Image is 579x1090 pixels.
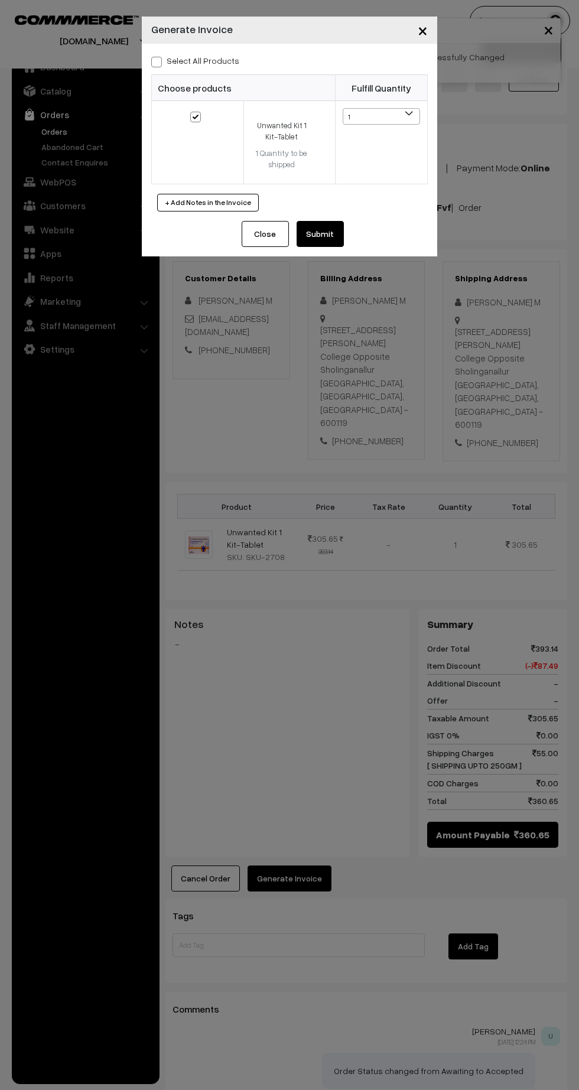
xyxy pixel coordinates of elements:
[251,148,313,171] div: 1 Quantity to be shipped
[343,109,419,125] span: 1
[242,221,289,247] button: Close
[151,21,233,37] h4: Generate Invoice
[152,75,336,101] th: Choose products
[343,108,420,125] span: 1
[408,12,437,48] button: Close
[251,120,313,143] div: Unwanted Kit 1 Kit-Tablet
[297,221,344,247] button: Submit
[151,54,239,67] label: Select all Products
[418,19,428,41] span: ×
[336,75,428,101] th: Fulfill Quantity
[157,194,259,212] button: + Add Notes in the Invoice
